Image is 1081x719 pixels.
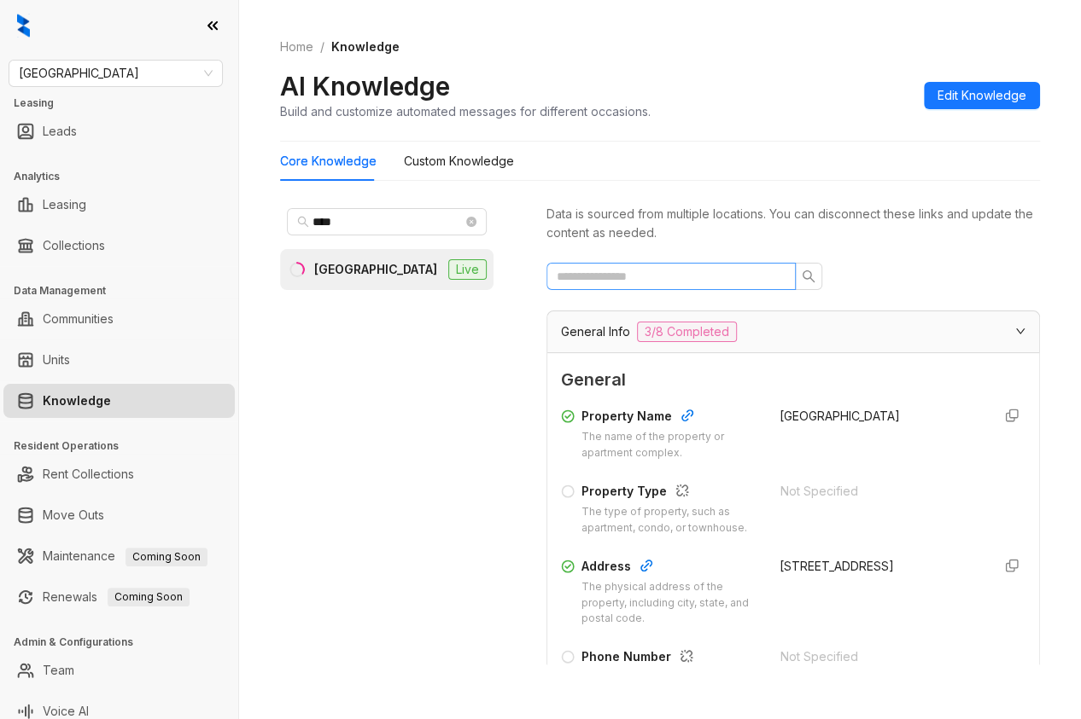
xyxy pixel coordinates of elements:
[3,498,235,532] li: Move Outs
[43,188,86,222] a: Leasing
[938,86,1026,105] span: Edit Knowledge
[581,647,760,670] div: Phone Number
[14,169,238,184] h3: Analytics
[3,580,235,614] li: Renewals
[547,311,1039,352] div: General Info3/8 Completed
[3,114,235,148] li: Leads
[3,653,235,687] li: Team
[404,152,514,171] div: Custom Knowledge
[14,96,238,111] h3: Leasing
[3,302,235,336] li: Communities
[581,504,760,536] div: The type of property, such as apartment, condo, or townhouse.
[581,429,759,461] div: The name of the property or apartment complex.
[17,14,30,38] img: logo
[280,152,377,171] div: Core Knowledge
[780,647,979,666] div: Not Specified
[3,457,235,491] li: Rent Collections
[14,635,238,650] h3: Admin & Configurations
[43,498,104,532] a: Move Outs
[280,70,450,102] h2: AI Knowledge
[43,343,70,377] a: Units
[126,548,207,566] span: Coming Soon
[581,579,759,628] div: The physical address of the property, including city, state, and postal code.
[780,409,900,423] span: [GEOGRAPHIC_DATA]
[3,384,235,418] li: Knowledge
[43,580,190,614] a: RenewalsComing Soon
[43,384,111,418] a: Knowledge
[43,653,74,687] a: Team
[637,322,737,342] span: 3/8 Completed
[331,39,400,54] span: Knowledge
[108,588,190,606] span: Coming Soon
[561,322,630,341] span: General Info
[43,114,77,148] a: Leads
[802,270,815,283] span: search
[1015,326,1025,336] span: expanded
[546,205,1040,242] div: Data is sourced from multiple locations. You can disconnect these links and update the content as...
[581,407,759,429] div: Property Name
[43,302,114,336] a: Communities
[466,217,476,227] span: close-circle
[320,38,324,56] li: /
[780,482,979,501] div: Not Specified
[581,482,760,504] div: Property Type
[43,457,134,491] a: Rent Collections
[277,38,317,56] a: Home
[19,61,213,86] span: Fairfield
[780,557,978,576] div: [STREET_ADDRESS]
[581,557,759,579] div: Address
[280,102,651,120] div: Build and customize automated messages for different occasions.
[448,259,487,280] span: Live
[924,82,1040,109] button: Edit Knowledge
[3,229,235,263] li: Collections
[561,367,1025,393] span: General
[14,283,238,299] h3: Data Management
[43,229,105,263] a: Collections
[3,188,235,222] li: Leasing
[14,438,238,454] h3: Resident Operations
[297,216,309,228] span: search
[3,539,235,573] li: Maintenance
[314,260,437,279] div: [GEOGRAPHIC_DATA]
[3,343,235,377] li: Units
